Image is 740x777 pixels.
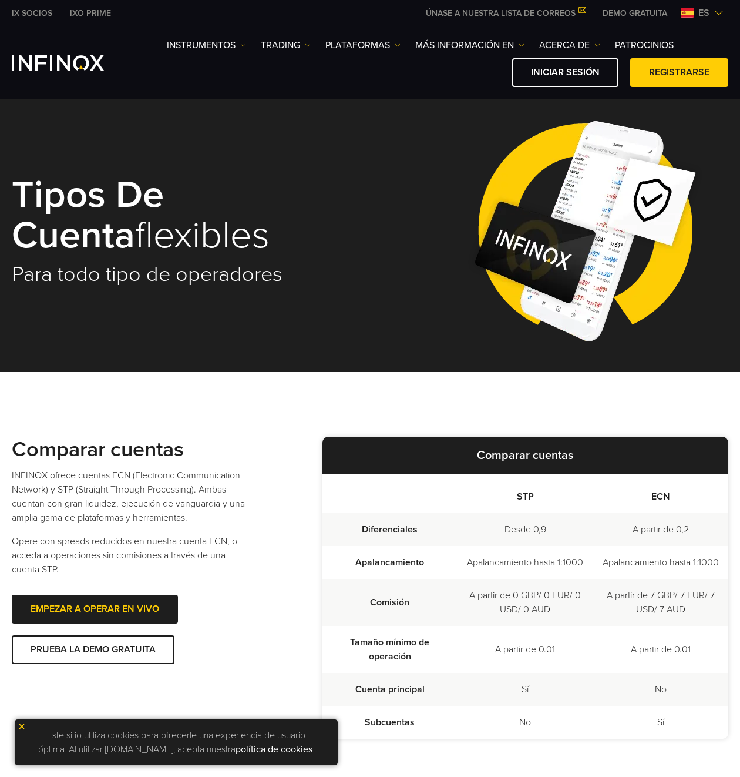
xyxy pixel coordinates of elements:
a: INFINOX [3,7,61,19]
a: TRADING [261,38,311,52]
strong: Comparar cuentas [12,437,184,462]
a: Registrarse [630,58,728,87]
a: INFINOX Logo [12,55,132,71]
td: No [593,673,728,706]
td: Desde 0,9 [458,513,593,546]
td: A partir de 0.01 [593,626,728,673]
a: Patrocinios [615,38,674,52]
p: INFINOX ofrece cuentas ECN (Electronic Communication Network) y STP (Straight Through Processing)... [12,468,247,525]
a: PRUEBA LA DEMO GRATUITA [12,635,174,664]
a: Instrumentos [167,38,246,52]
td: Diferenciales [322,513,458,546]
td: Subcuentas [322,706,458,739]
td: Apalancamiento hasta 1:1000 [458,546,593,579]
a: EMPEZAR A OPERAR EN VIVO [12,595,178,624]
td: A partir de 0 GBP/ 0 EUR/ 0 USD/ 0 AUD [458,579,593,626]
a: Iniciar sesión [512,58,618,87]
td: Sí [458,673,593,706]
a: política de cookies [236,743,312,755]
a: ACERCA DE [539,38,600,52]
td: A partir de 0,2 [593,513,728,546]
td: A partir de 0.01 [458,626,593,673]
span: es [694,6,714,20]
a: PLATAFORMAS [325,38,401,52]
a: ÚNASE A NUESTRA LISTA DE CORREOS [417,8,594,18]
td: Apalancamiento [322,546,458,579]
p: Opere con spreads reducidos en nuestra cuenta ECN, o acceda a operaciones sin comisiones a través... [12,534,247,577]
h2: Para todo tipo de operadores [12,262,356,287]
td: Sí [593,706,728,739]
td: No [458,706,593,739]
strong: Comparar cuentas [477,448,573,463]
td: Comisión [322,579,458,626]
strong: Tipos de cuenta [12,172,164,258]
a: Más información en [415,38,524,52]
td: A partir de 7 GBP/ 7 EUR/ 7 USD/ 7 AUD [593,579,728,626]
th: ECN [593,474,728,513]
p: Este sitio utiliza cookies para ofrecerle una experiencia de usuario óptima. Al utilizar [DOMAIN_... [21,725,332,759]
a: INFINOX MENU [594,7,676,19]
td: Cuenta principal [322,673,458,706]
th: STP [458,474,593,513]
td: Tamaño mínimo de operación [322,626,458,673]
td: Apalancamiento hasta 1:1000 [593,546,728,579]
a: INFINOX [61,7,120,19]
img: yellow close icon [18,722,26,731]
h1: flexibles [12,175,356,256]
